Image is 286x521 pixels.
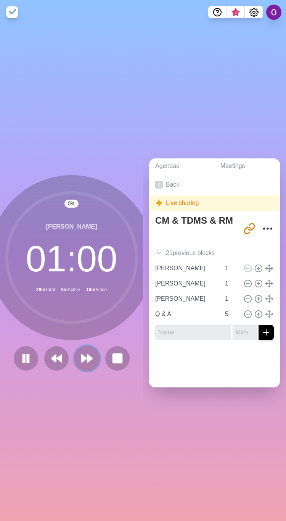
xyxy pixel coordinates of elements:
[222,276,240,291] input: Mins
[152,291,220,306] input: Name
[149,245,280,261] div: 21 previous block
[152,261,220,276] input: Name
[212,248,215,258] span: s
[208,6,227,18] button: Help
[260,221,275,236] button: More
[152,306,220,322] input: Name
[222,261,240,276] input: Mins
[222,306,240,322] input: Mins
[149,174,280,195] a: Back
[245,6,263,18] button: Settings
[155,325,231,340] input: Name
[149,195,280,211] div: Live sharing
[214,158,280,174] a: Meetings
[242,221,257,236] button: Share link
[233,10,239,16] span: 3
[227,6,245,18] button: What’s new
[149,158,214,174] a: Agendas
[152,276,220,291] input: Name
[233,325,257,340] input: Mins
[222,291,240,306] input: Mins
[6,6,18,18] img: timeblocks logo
